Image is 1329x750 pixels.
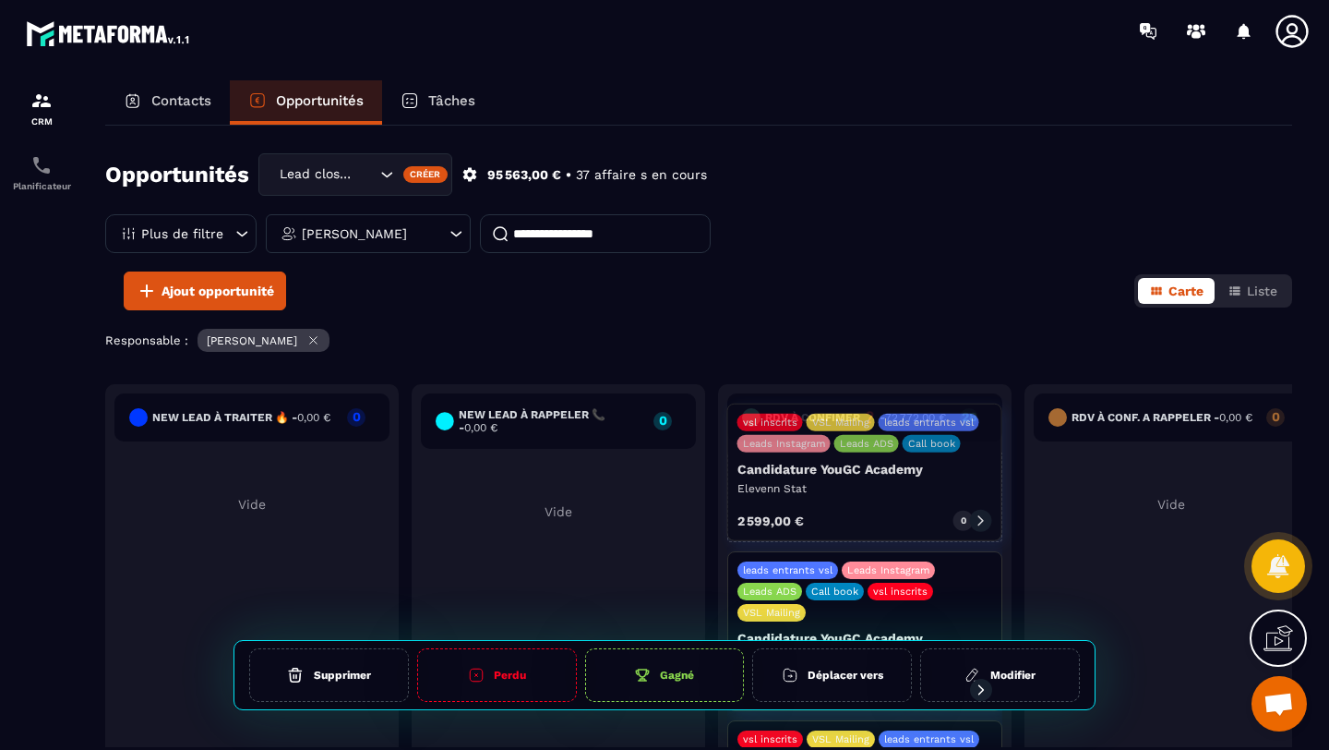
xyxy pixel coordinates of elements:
[808,669,883,682] h6: Déplacer vers
[1247,284,1277,298] span: Liste
[765,411,946,424] h6: RDV à confimer ❓ -
[297,411,330,424] span: 0,00 €
[494,669,526,682] h6: Perdu
[5,181,78,191] p: Planificateur
[737,462,992,477] p: Candidature YouGC Academy
[1034,497,1309,512] p: Vide
[162,282,274,300] span: Ajout opportunité
[428,92,475,109] p: Tâches
[873,586,928,598] p: vsl inscrits
[1251,676,1307,732] div: Ouvrir le chat
[737,514,804,527] p: 2 599,00 €
[1138,278,1215,304] button: Carte
[314,669,371,682] h6: Supprimer
[885,411,946,424] span: 72 772,00 €
[847,564,929,576] p: Leads Instagram
[152,411,330,424] h6: New lead à traiter 🔥 -
[884,733,974,745] p: leads entrants vsl
[30,154,53,176] img: scheduler
[403,166,449,183] div: Créer
[1219,411,1252,424] span: 0,00 €
[1072,411,1252,424] h6: RDV à conf. A RAPPELER -
[5,76,78,140] a: formationformationCRM
[737,631,992,646] p: Candidature YouGC Academy
[459,408,644,434] h6: New lead à RAPPELER 📞 -
[105,333,188,347] p: Responsable :
[464,421,497,434] span: 0,00 €
[105,80,230,125] a: Contacts
[743,586,796,598] p: Leads ADS
[811,586,858,598] p: Call book
[1266,410,1285,423] p: 0
[576,166,707,184] p: 37 affaire s en cours
[660,669,694,682] h6: Gagné
[258,153,452,196] div: Search for option
[960,410,978,423] p: 28
[124,272,286,310] button: Ajout opportunité
[347,410,365,423] p: 0
[114,497,389,512] p: Vide
[487,166,561,184] p: 95 563,00 €
[653,414,672,427] p: 0
[743,733,797,745] p: vsl inscrits
[276,92,364,109] p: Opportunités
[421,504,696,519] p: Vide
[743,607,800,619] p: VSL Mailing
[634,667,651,683] img: cup-gr.aac5f536.svg
[382,80,494,125] a: Tâches
[961,514,966,527] p: 0
[30,90,53,112] img: formation
[141,227,223,240] p: Plus de filtre
[737,481,992,496] p: Elevenn Stat
[207,334,297,347] p: [PERSON_NAME]
[566,166,571,184] p: •
[1216,278,1288,304] button: Liste
[990,669,1036,682] h6: Modifier
[26,17,192,50] img: logo
[743,564,832,576] p: leads entrants vsl
[230,80,382,125] a: Opportunités
[275,164,357,185] span: Lead closing
[1168,284,1203,298] span: Carte
[105,156,249,193] h2: Opportunités
[5,140,78,205] a: schedulerschedulerPlanificateur
[812,733,869,745] p: VSL Mailing
[151,92,211,109] p: Contacts
[357,164,376,185] input: Search for option
[302,227,407,240] p: [PERSON_NAME]
[5,116,78,127] p: CRM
